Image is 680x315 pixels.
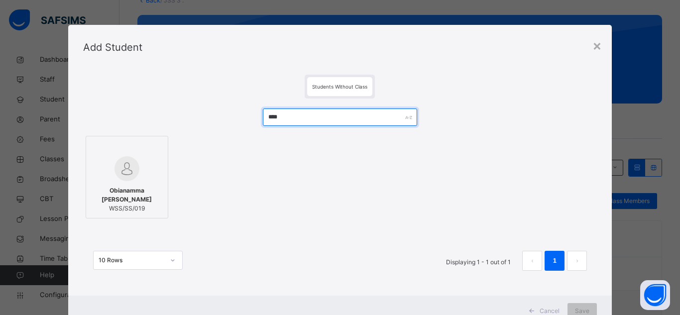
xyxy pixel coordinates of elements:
[439,251,518,271] li: Displaying 1 - 1 out of 1
[91,186,163,204] span: Obianamma [PERSON_NAME]
[522,251,542,271] button: prev page
[83,41,142,53] span: Add Student
[567,251,587,271] li: 下一页
[550,254,560,267] a: 1
[640,280,670,310] button: Open asap
[99,256,164,265] div: 10 Rows
[91,204,163,213] span: WSS/SS/019
[545,251,565,271] li: 1
[567,251,587,271] button: next page
[592,35,602,56] div: ×
[522,251,542,271] li: 上一页
[114,156,139,181] img: default.svg
[312,84,367,90] span: Students Without Class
